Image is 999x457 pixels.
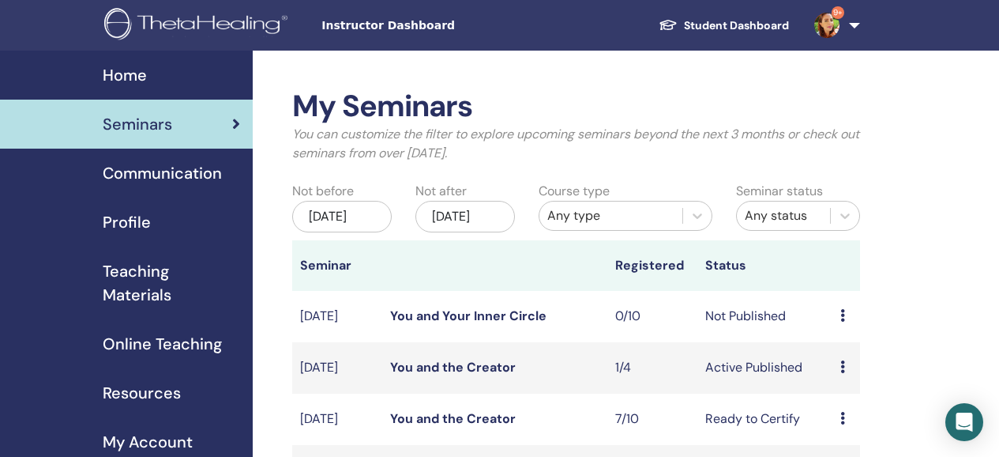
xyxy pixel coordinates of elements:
[415,182,467,201] label: Not after
[292,89,860,125] h2: My Seminars
[292,182,354,201] label: Not before
[103,430,193,454] span: My Account
[607,394,697,445] td: 7/10
[390,359,516,376] a: You and the Creator
[736,182,823,201] label: Seminar status
[697,394,832,445] td: Ready to Certify
[103,63,147,87] span: Home
[814,13,839,38] img: default.jpg
[607,342,697,394] td: 1/4
[321,17,558,34] span: Instructor Dashboard
[103,112,172,136] span: Seminars
[103,161,222,185] span: Communication
[390,308,546,324] a: You and Your Inner Circle
[103,332,222,356] span: Online Teaching
[103,210,151,234] span: Profile
[292,201,392,232] div: [DATE]
[659,18,678,32] img: graduation-cap-white.svg
[292,125,860,163] p: You can customize the filter to explore upcoming seminars beyond the next 3 months or check out s...
[415,201,515,232] div: [DATE]
[103,381,181,405] span: Resources
[390,410,516,427] a: You and the Creator
[103,259,240,307] span: Teaching Materials
[697,240,832,291] th: Status
[745,206,822,225] div: Any status
[292,240,382,291] th: Seminar
[292,291,382,342] td: [DATE]
[292,394,382,445] td: [DATE]
[832,6,844,19] span: 9+
[697,342,832,394] td: Active Published
[292,342,382,394] td: [DATE]
[697,291,832,342] td: Not Published
[646,11,802,40] a: Student Dashboard
[607,240,697,291] th: Registered
[104,8,293,43] img: logo.png
[607,291,697,342] td: 0/10
[945,403,983,441] div: Open Intercom Messenger
[547,206,674,225] div: Any type
[539,182,610,201] label: Course type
